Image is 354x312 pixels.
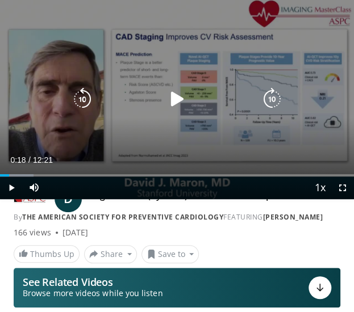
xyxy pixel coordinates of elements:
a: Thumbs Up [14,245,80,263]
span: Browse more videos while you listen [23,288,163,299]
p: See Related Videos [23,276,163,288]
a: [PERSON_NAME] [263,212,323,222]
button: Mute [23,176,45,199]
span: 166 views [14,227,51,238]
span: 0:18 [10,155,26,165]
button: Save to [141,245,199,263]
a: The American Society for Preventive Cardiology [22,212,223,222]
div: By FEATURING [14,212,340,222]
span: / [28,155,31,165]
button: Share [84,245,137,263]
button: See Related Videos Browse more videos while you listen [14,268,340,307]
button: Fullscreen [331,176,354,199]
div: [DATE] [63,227,88,238]
span: 12:21 [33,155,53,165]
button: Playback Rate [309,176,331,199]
